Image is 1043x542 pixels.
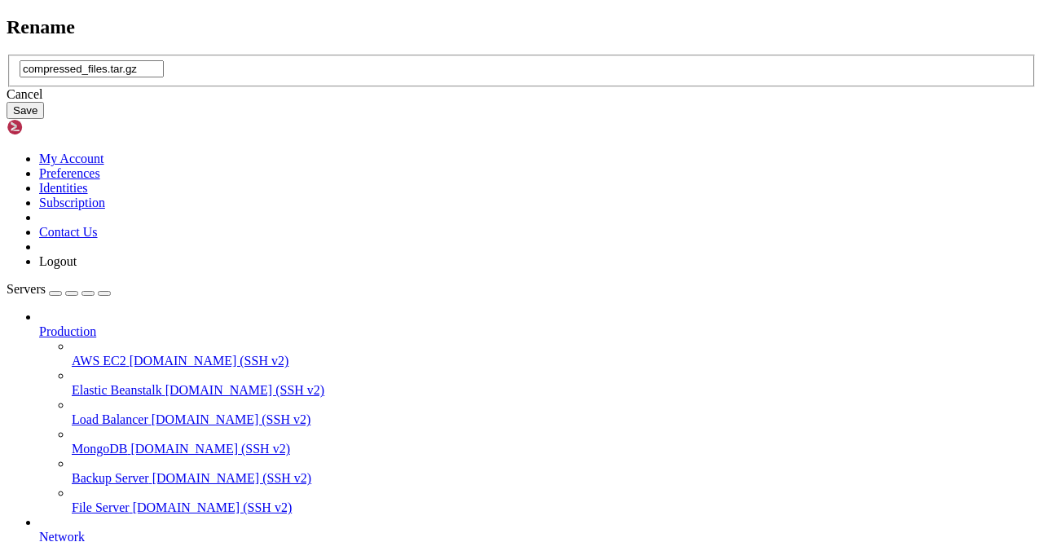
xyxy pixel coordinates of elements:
[72,471,149,485] span: Backup Server
[7,112,830,121] x-row: root@bbe9c605ec1f:/usr/src/app# ./[DOMAIN_NAME] hot
[130,354,289,368] span: [DOMAIN_NAME] (SSH v2)
[7,235,830,243] x-row: forceNewSession: False
[72,412,148,426] span: Load Balancer
[7,333,830,341] x-row: main()
[7,64,55,72] span: 0|daily-up |
[7,153,830,161] x-row: Current settings:
[72,427,1036,456] li: MongoDB [DOMAIN_NAME] (SSH v2)
[72,471,1036,486] a: Backup Server [DOMAIN_NAME] (SSH v2)
[7,282,46,296] span: Servers
[7,102,44,119] button: Save
[152,471,312,485] span: [DOMAIN_NAME] (SSH v2)
[7,349,830,357] x-row: claimer = HotClaimer()
[72,500,1036,515] a: File Server [DOMAIN_NAME] (SSH v2)
[7,259,830,267] x-row: requestUserAgent: False
[7,119,100,135] img: Shellngn
[7,300,830,308] x-row: Should we update our settings? (Default:<enter> / Yes = y):
[7,55,214,64] span: /root/.pm2/logs/daily-update-out.log last 15 lines:
[7,210,830,218] x-row: telegramVerboseLevel: 0
[133,500,293,514] span: [DOMAIN_NAME] (SSH v2)
[7,129,830,137] x-row: Running script: ./games/hot.py with arguments:
[39,181,88,195] a: Identities
[7,357,830,365] x-row: File "/usr/src/app/./games/hot.py", line 51, in __init__
[7,121,830,129] x-row: Activating virtual environment...
[7,161,830,170] x-row: forceClaim: False
[7,31,222,39] span: /root/.pm2/logs/daily-update-error.log last 15 lines:
[7,137,830,145] x-row: Initialising the HOT: Wallet Auto-claim Python Script - Good Luck!
[7,170,830,178] x-row: debugIsOn: True
[7,316,830,324] x-row: Enter your unique Session Name here, or hit <enter> for the next sequential wallet: ^CTraceback (...
[7,308,830,316] x-row: Your session will be prefixed with: HOT:
[7,7,55,15] span: PM2 |
[72,383,1036,398] a: Elastic Beanstalk [DOMAIN_NAME] (SSH v2)
[7,430,830,438] x-row: root@bbe9c605ec1f:/usr/src/app#
[7,324,830,333] x-row: File "/usr/src/app/./games/hot.py", line 334, in <module>
[7,227,830,235] x-row: highestClaimOffset: 15
[152,412,311,426] span: [DOMAIN_NAME] (SSH v2)
[39,324,1036,339] a: Production
[39,196,105,209] a: Subscription
[7,373,830,381] x-row: File "/usr/src/app/games/claimer.py", line 68, in __init__
[7,390,830,398] x-row: File "/usr/src/app/games/claimer.py", line 380, in get_session_id
[39,254,77,268] a: Logout
[7,16,1036,38] h2: Rename
[147,430,152,438] div: (32, 52)
[7,341,830,349] x-row: File "/usr/src/app/./games/hot.py", line 330, in main
[7,275,830,284] x-row: telegramBotChatId:
[7,202,830,210] x-row: verboseLevel: 2
[7,72,830,80] x-row: All files and subdirectories have been copied to /usr/src/app/games
[39,225,98,239] a: Contact Us
[7,7,830,15] x-row: [DATE]T04:36:11: PM2 log: App [daily-update:0] starting in -fork mode-
[165,383,325,397] span: [DOMAIN_NAME] (SSH v2)
[7,365,830,373] x-row: super().__init__()
[72,354,126,368] span: AWS EC2
[7,422,830,430] x-row: root@bbe9c605ec1f:/usr/src/app# ^C
[72,398,1036,427] li: Load Balancer [DOMAIN_NAME] (SSH v2)
[7,15,55,23] span: PM2 |
[7,251,830,259] x-row: proxyAddress: [URL][TECHNICAL_ID]
[7,80,55,88] span: 0|daily-up |
[39,152,104,165] a: My Account
[7,398,830,406] x-row: user_input = input("Enter your unique Session Name here, or hit <enter> for the next sequential w...
[39,166,100,180] a: Preferences
[7,87,1036,102] div: Cancel
[7,381,830,390] x-row: user_input = self.get_session_id()
[7,178,830,186] x-row: hideSensitiveInput: True
[7,186,830,194] x-row: screenshotQRCode: True
[72,500,130,514] span: File Server
[72,442,1036,456] a: MongoDB [DOMAIN_NAME] (SSH v2)
[7,267,830,275] x-row: telegramBotToken:
[72,368,1036,398] li: Elastic Beanstalk [DOMAIN_NAME] (SSH v2)
[72,442,127,456] span: MongoDB
[7,80,830,88] x-row: Script executed at: [DATE]
[7,104,830,112] x-row: ^C
[7,284,830,292] x-row: enableCache: True
[39,324,96,338] span: Production
[7,243,830,251] x-row: useProxy: False
[72,486,1036,515] li: File Server [DOMAIN_NAME] (SSH v2)
[72,412,1036,427] a: Load Balancer [DOMAIN_NAME] (SSH v2)
[72,354,1036,368] a: AWS EC2 [DOMAIN_NAME] (SSH v2)
[72,339,1036,368] li: AWS EC2 [DOMAIN_NAME] (SSH v2)
[130,442,290,456] span: [DOMAIN_NAME] (SSH v2)
[7,406,830,414] x-row: KeyboardInterrupt
[7,39,55,47] span: 0|daily-up |
[72,383,162,397] span: Elastic Beanstalk
[72,456,1036,486] li: Backup Server [DOMAIN_NAME] (SSH v2)
[7,72,55,80] span: 0|daily-up |
[7,64,830,72] x-row: /app does not exist. Cloning repository.
[7,218,830,227] x-row: lowestClaimOffset: 0
[39,310,1036,515] li: Production
[7,15,830,23] x-row: [DATE]T04:36:11: PM2 log: App [daily-update:0] online
[7,282,111,296] a: Servers
[7,39,830,47] x-row: Cloning into '/app'...
[7,194,830,202] x-row: maxSessions: 1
